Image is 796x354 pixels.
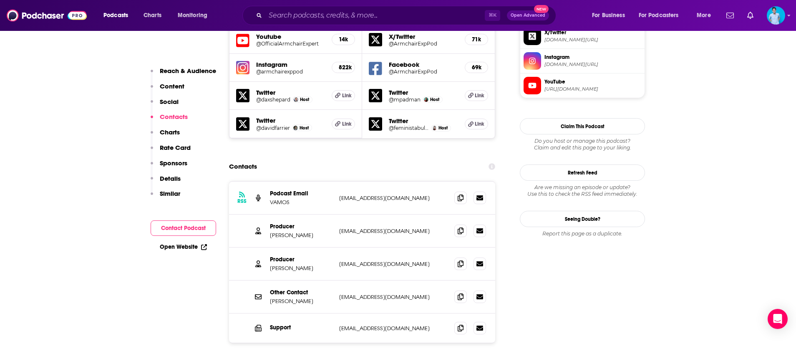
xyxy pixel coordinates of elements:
[424,97,428,102] img: Monica Padman
[744,8,757,23] a: Show notifications dropdown
[389,33,458,40] h5: X/Twitter
[520,138,645,144] span: Do you host or manage this podcast?
[256,61,325,68] h5: Instagram
[472,36,481,43] h5: 71k
[151,98,179,113] button: Social
[270,289,333,296] p: Other Contact
[250,6,564,25] div: Search podcasts, credits, & more...
[520,138,645,151] div: Claim and edit this page to your liking.
[151,128,180,144] button: Charts
[691,9,721,22] button: open menu
[256,40,325,47] a: @OfficialArmchairExpert
[160,174,181,182] p: Details
[151,113,188,128] button: Contacts
[339,36,348,43] h5: 14k
[723,8,737,23] a: Show notifications dropdown
[151,82,184,98] button: Content
[544,53,641,61] span: Instagram
[544,29,641,36] span: X/Twitter
[520,211,645,227] a: Seeing Double?
[160,243,207,250] a: Open Website
[389,117,458,125] h5: Twitter
[485,10,500,21] span: ⌘ K
[520,118,645,134] button: Claim This Podcast
[342,92,352,99] span: Link
[339,64,348,71] h5: 822k
[524,77,641,94] a: YouTube[URL][DOMAIN_NAME]
[256,33,325,40] h5: Youtube
[475,92,484,99] span: Link
[586,9,635,22] button: open menu
[160,67,216,75] p: Reach & Audience
[151,190,180,205] button: Similar
[544,86,641,92] span: https://www.youtube.com/@OfficialArmchairExpert
[151,220,216,236] button: Contact Podcast
[178,10,207,21] span: Monitoring
[430,97,439,102] span: Host
[160,159,187,167] p: Sponsors
[520,184,645,197] div: Are we missing an episode or update? Use this to check the RSS feed immediately.
[229,159,257,174] h2: Contacts
[438,125,448,131] span: Host
[389,61,458,68] h5: Facebook
[534,5,549,13] span: New
[389,40,458,47] a: @ArmchairExpPod
[332,90,355,101] a: Link
[432,126,437,130] img: Liz Plank
[237,198,247,205] h3: RSS
[293,126,298,130] img: David Farrier
[520,230,645,237] div: Report this page as a duplicate.
[332,119,355,129] a: Link
[465,119,488,129] a: Link
[160,128,180,136] p: Charts
[256,96,290,103] a: @daxshepard
[389,96,421,103] a: @mpadman
[256,125,290,131] a: @davidfarrier
[138,9,166,22] a: Charts
[524,28,641,45] a: X/Twitter[DOMAIN_NAME][URL]
[160,113,188,121] p: Contacts
[265,9,485,22] input: Search podcasts, credits, & more...
[472,64,481,71] h5: 69k
[507,10,549,20] button: Open AdvancedNew
[270,199,333,206] p: VAMOS
[339,325,448,332] p: [EMAIL_ADDRESS][DOMAIN_NAME]
[342,121,352,127] span: Link
[639,10,679,21] span: For Podcasters
[160,82,184,90] p: Content
[270,223,333,230] p: Producer
[144,10,161,21] span: Charts
[475,121,484,127] span: Link
[544,61,641,68] span: instagram.com/armchairexppod
[236,61,249,74] img: iconImage
[151,159,187,174] button: Sponsors
[697,10,711,21] span: More
[256,116,325,124] h5: Twitter
[270,190,333,197] p: Podcast Email
[103,10,128,21] span: Podcasts
[294,97,298,102] a: Dax Shepard
[151,67,216,82] button: Reach & Audience
[524,52,641,70] a: Instagram[DOMAIN_NAME][URL]
[270,232,333,239] p: [PERSON_NAME]
[7,8,87,23] img: Podchaser - Follow, Share and Rate Podcasts
[256,68,325,75] a: @armchairexppod
[172,9,218,22] button: open menu
[767,6,785,25] span: Logged in as bme9592
[465,90,488,101] a: Link
[389,68,458,75] a: @ArmchairExpPod
[511,13,545,18] span: Open Advanced
[768,309,788,329] div: Open Intercom Messenger
[389,88,458,96] h5: Twitter
[270,298,333,305] p: [PERSON_NAME]
[389,125,429,131] a: @feministabulous
[544,78,641,86] span: YouTube
[300,97,309,102] span: Host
